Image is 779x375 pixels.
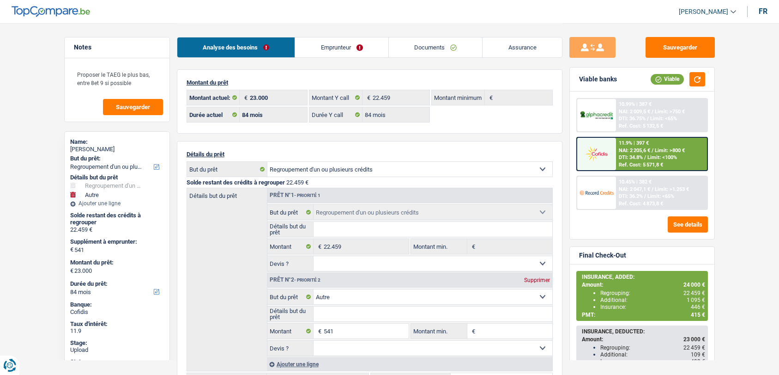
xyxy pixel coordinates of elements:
[582,274,705,280] div: INSURANCE, ADDED:
[619,101,652,107] div: 10.99% | 387 €
[619,154,643,160] span: DTI: 34.8%
[619,123,663,129] div: Ref. Cost: 5 132,5 €
[691,351,705,358] span: 109 €
[619,179,652,185] div: 10.45% | 382 €
[267,277,323,283] div: Prêt n°2
[582,336,705,343] div: Amount:
[187,107,240,122] label: Durée actuel
[619,116,646,122] span: DTI: 36.75%
[522,277,552,283] div: Supprimer
[267,222,314,237] label: Détails but du prêt
[103,99,163,115] button: Sauvegarder
[70,339,164,347] div: Stage:
[619,140,649,146] div: 11.9% | 397 €
[70,259,162,266] label: Montant du prêt:
[70,146,164,153] div: [PERSON_NAME]
[580,110,614,121] img: AlphaCredit
[286,179,308,186] span: 22.459 €
[691,358,705,365] span: 432 €
[177,37,295,57] a: Analyse des besoins
[644,193,646,199] span: /
[294,277,320,283] span: - Priorité 2
[485,90,495,105] span: €
[647,154,677,160] span: Limit: <100%
[652,109,653,115] span: /
[187,179,285,186] span: Solde restant des crédits à regrouper
[309,90,362,105] label: Montant Y call
[70,226,164,234] div: 22.459 €
[187,90,240,105] label: Montant actuel:
[314,324,324,338] span: €
[683,336,705,343] span: 23 000 €
[600,304,705,310] div: Insurance:
[70,308,164,316] div: Cofidis
[309,107,362,122] label: Durée Y call
[687,297,705,303] span: 1 095 €
[116,104,150,110] span: Sauvegarder
[295,37,388,57] a: Emprunteur
[580,145,614,162] img: Cofidis
[314,239,324,254] span: €
[70,346,164,354] div: Upload
[187,79,553,86] p: Montant du prêt
[267,205,314,220] label: But du prêt
[267,357,552,371] div: Ajouter une ligne
[411,239,467,254] label: Montant min.
[644,154,646,160] span: /
[691,304,705,310] span: 446 €
[652,186,653,192] span: /
[652,148,653,154] span: /
[267,341,314,356] label: Devis ?
[579,252,626,259] div: Final Check-Out
[187,188,267,199] label: Détails but du prêt
[647,193,674,199] span: Limit: <65%
[683,282,705,288] span: 24 000 €
[668,216,708,233] button: See details
[582,328,705,335] div: INSURANCE, DEDUCTED:
[70,238,162,246] label: Supplément à emprunter:
[187,151,553,158] p: Détails du prêt
[187,162,267,177] label: But du prêt
[70,358,164,366] div: Status:
[70,200,164,207] div: Ajouter une ligne
[411,324,467,338] label: Montant min.
[240,90,250,105] span: €
[467,239,477,254] span: €
[74,43,160,51] h5: Notes
[70,327,164,335] div: 11.9
[267,256,314,271] label: Devis ?
[600,358,705,365] div: Insurance:
[580,184,614,201] img: Record Credits
[647,116,649,122] span: /
[683,344,705,351] span: 22 459 €
[267,324,314,338] label: Montant
[655,148,685,154] span: Limit: >800 €
[70,280,162,288] label: Durée du prêt:
[70,174,164,181] div: Détails but du prêt
[619,186,650,192] span: NAI: 2 047,1 €
[759,7,767,16] div: fr
[70,212,164,226] div: Solde restant des crédits à regrouper
[600,351,705,358] div: Additional:
[389,37,483,57] a: Documents
[655,109,685,115] span: Limit: >750 €
[267,307,314,321] label: Détails but du prêt
[619,201,663,207] div: Ref. Cost: 4 873,8 €
[294,193,320,198] span: - Priorité 1
[671,4,736,19] a: [PERSON_NAME]
[12,6,90,17] img: TopCompare Logo
[619,148,650,154] span: NAI: 2 205,6 €
[650,116,677,122] span: Limit: <65%
[267,289,314,304] label: But du prêt
[467,324,477,338] span: €
[600,344,705,351] div: Regrouping:
[582,282,705,288] div: Amount:
[651,74,684,84] div: Viable
[683,290,705,296] span: 22 459 €
[70,320,164,328] div: Taux d'intérêt:
[679,8,728,16] span: [PERSON_NAME]
[432,90,485,105] label: Montant minimum
[362,90,373,105] span: €
[70,267,73,275] span: €
[70,246,73,253] span: €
